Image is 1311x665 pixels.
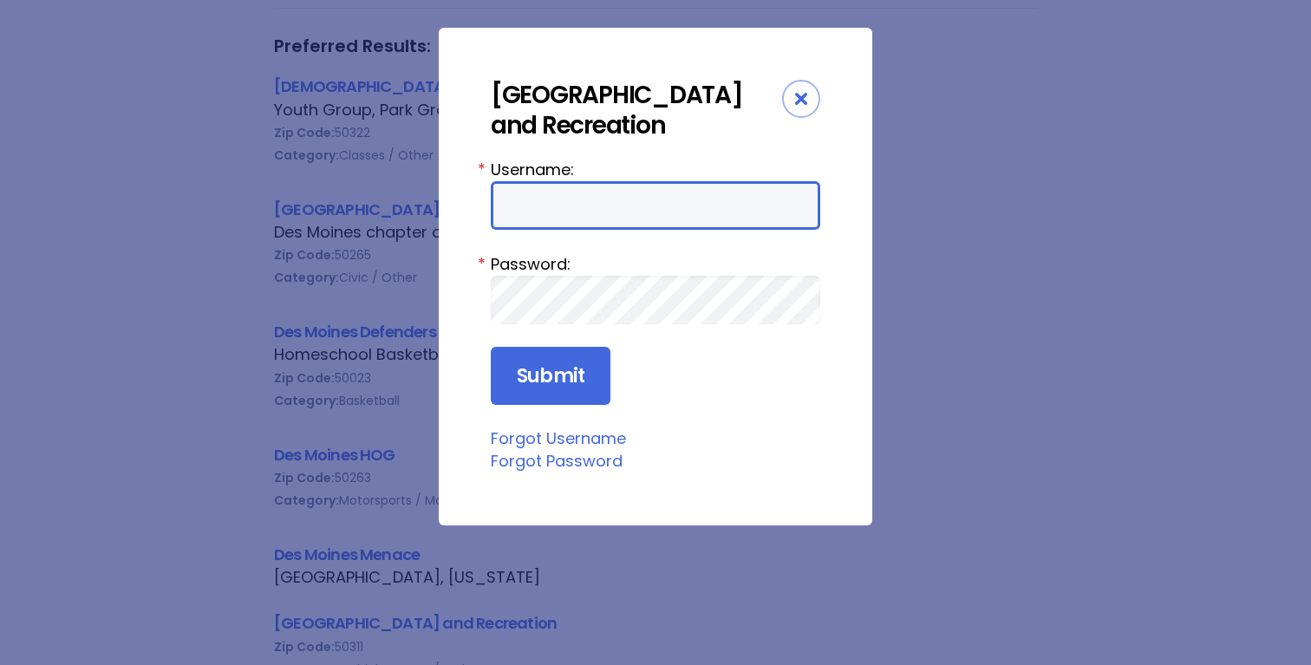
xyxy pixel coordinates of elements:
[491,80,782,140] div: [GEOGRAPHIC_DATA] and Recreation
[491,252,820,276] label: Password:
[491,427,626,449] a: Forgot Username
[491,450,623,472] a: Forgot Password
[491,347,610,406] input: Submit
[782,80,820,118] div: Close
[491,158,820,181] label: Username:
